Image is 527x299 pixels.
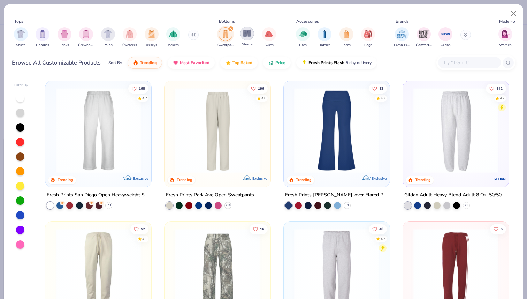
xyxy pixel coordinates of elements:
button: Like [486,83,506,93]
button: Like [250,224,268,234]
img: trending.gif [133,60,138,66]
img: Bottles Image [321,30,328,38]
div: filter for Shirts [14,27,28,48]
span: Crewnecks [78,43,94,48]
div: 4.7 [143,96,147,101]
div: Browse All Customizable Products [12,59,101,67]
button: Like [247,83,268,93]
img: Shorts Image [243,29,251,37]
span: Women [499,43,512,48]
div: filter for Hats [296,27,310,48]
span: Most Favorited [180,60,209,66]
span: 48 [379,227,383,231]
img: d3640c6c-b7cc-437e-9c32-b4e0b5864f30 [382,88,474,173]
img: Sweatpants Image [222,30,229,38]
span: 196 [258,87,264,90]
span: 16 [260,227,264,231]
button: filter button [318,27,331,48]
span: Hats [299,43,307,48]
button: filter button [296,27,310,48]
img: flash.gif [301,60,307,66]
button: filter button [101,27,115,48]
div: Fresh Prints Park Ave Open Sweatpants [166,191,254,200]
div: filter for Fresh Prints [394,27,410,48]
span: Gildan [441,43,451,48]
button: filter button [36,27,49,48]
button: filter button [262,27,276,48]
span: Totes [342,43,351,48]
button: filter button [217,27,234,48]
img: 0ed6d0be-3a42-4fd2-9b2a-c5ffc757fdcf [171,88,263,173]
span: + 9 [345,203,349,208]
button: Top Rated [220,57,258,69]
input: Try "T-Shirt" [442,59,496,67]
img: Polos Image [104,30,112,38]
div: Fresh Prints [PERSON_NAME]-over Flared Pants [285,191,388,200]
span: 168 [139,87,145,90]
button: Like [131,224,149,234]
div: filter for Jackets [166,27,180,48]
div: filter for Bottles [318,27,331,48]
div: filter for Gildan [438,27,452,48]
span: + 1 [465,203,468,208]
span: Bottles [319,43,330,48]
div: filter for Women [498,27,512,48]
div: Made For [499,18,517,24]
span: 5 day delivery [346,59,372,67]
img: Gildan Image [440,29,451,39]
button: filter button [145,27,159,48]
button: Like [129,83,149,93]
button: Trending [128,57,162,69]
span: Polos [104,43,113,48]
button: Most Favorited [168,57,215,69]
span: Exclusive [372,176,387,181]
span: Bags [364,43,372,48]
div: Tops [14,18,23,24]
button: filter button [339,27,353,48]
button: Price [263,57,291,69]
div: filter for Shorts [240,27,254,47]
button: Like [369,224,387,234]
span: 13 [379,87,383,90]
img: Gildan logo [492,172,506,186]
div: Accessories [296,18,319,24]
span: Sweatpants [217,43,234,48]
div: filter for Crewnecks [78,27,94,48]
button: filter button [78,27,94,48]
button: Like [490,224,506,234]
button: Like [369,83,387,93]
div: filter for Comfort Colors [416,27,432,48]
img: Hats Image [299,30,307,38]
span: + 11 [106,203,112,208]
span: 5 [501,227,503,231]
div: filter for Polos [101,27,115,48]
button: Close [507,7,520,20]
span: Jackets [168,43,179,48]
span: Exclusive [252,176,267,181]
span: Sweaters [122,43,137,48]
button: filter button [122,27,137,48]
img: Sweaters Image [126,30,134,38]
div: Bottoms [219,18,235,24]
img: c944d931-fb25-49bb-ae8c-568f6273e60a [263,88,356,173]
img: TopRated.gif [226,60,231,66]
button: filter button [14,27,28,48]
div: 4.7 [500,96,505,101]
img: Crewnecks Image [82,30,90,38]
div: filter for Sweatpants [217,27,234,48]
span: Comfort Colors [416,43,432,48]
button: filter button [58,27,71,48]
span: Trending [140,60,157,66]
span: Price [275,60,285,66]
img: Fresh Prints Image [397,29,407,39]
div: 4.7 [381,236,385,241]
span: Shorts [242,42,253,47]
img: Shirts Image [17,30,25,38]
img: Totes Image [343,30,350,38]
img: Women Image [502,30,510,38]
span: 52 [141,227,145,231]
img: Jerseys Image [148,30,155,38]
img: 13b9c606-79b1-4059-b439-68fabb1693f9 [410,88,502,173]
img: Tanks Image [61,30,68,38]
div: filter for Tanks [58,27,71,48]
